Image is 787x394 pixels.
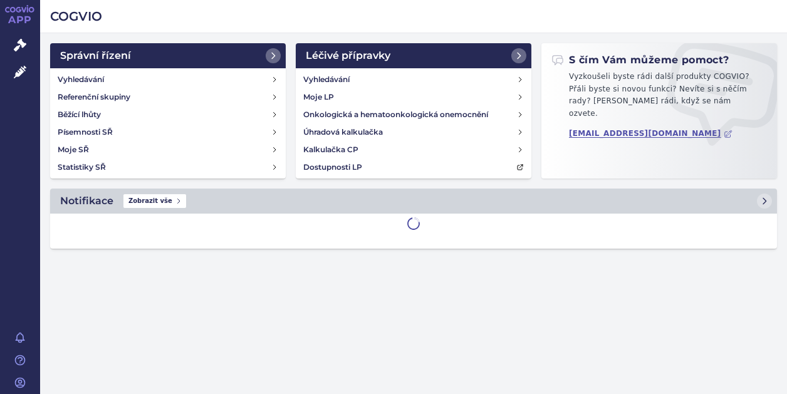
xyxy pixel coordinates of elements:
h4: Vyhledávání [58,73,104,86]
a: Vyhledávání [53,71,283,88]
a: Léčivé přípravky [296,43,531,68]
a: Správní řízení [50,43,286,68]
h2: COGVIO [50,8,777,25]
a: Dostupnosti LP [298,158,529,176]
a: Onkologická a hematoonkologická onemocnění [298,106,529,123]
h2: S čím Vám můžeme pomoct? [551,53,729,67]
a: Písemnosti SŘ [53,123,283,141]
h2: Notifikace [60,194,113,209]
a: Moje SŘ [53,141,283,158]
h4: Vyhledávání [303,73,350,86]
h2: Léčivé přípravky [306,48,390,63]
a: Běžící lhůty [53,106,283,123]
span: Zobrazit vše [123,194,186,208]
h4: Písemnosti SŘ [58,126,113,138]
a: Vyhledávání [298,71,529,88]
a: Úhradová kalkulačka [298,123,529,141]
h4: Dostupnosti LP [303,161,362,174]
a: Kalkulačka CP [298,141,529,158]
h4: Kalkulačka CP [303,143,358,156]
p: Vyzkoušeli byste rádi další produkty COGVIO? Přáli byste si novou funkci? Nevíte si s něčím rady?... [551,71,767,125]
h2: Správní řízení [60,48,131,63]
a: NotifikaceZobrazit vše [50,189,777,214]
h4: Úhradová kalkulačka [303,126,383,138]
h4: Moje LP [303,91,334,103]
a: Moje LP [298,88,529,106]
a: [EMAIL_ADDRESS][DOMAIN_NAME] [569,129,732,138]
h4: Statistiky SŘ [58,161,106,174]
h4: Onkologická a hematoonkologická onemocnění [303,108,488,121]
a: Referenční skupiny [53,88,283,106]
a: Statistiky SŘ [53,158,283,176]
h4: Běžící lhůty [58,108,101,121]
h4: Moje SŘ [58,143,89,156]
h4: Referenční skupiny [58,91,130,103]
